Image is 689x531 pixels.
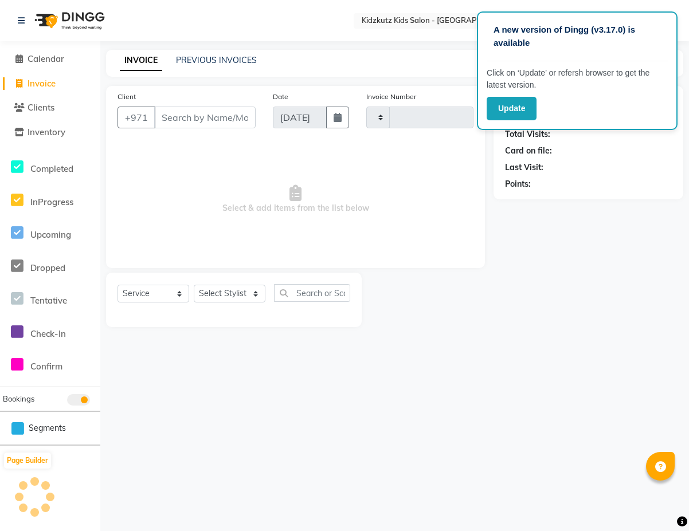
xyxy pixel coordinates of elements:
span: Select & add items from the list below [118,142,473,257]
span: Dropped [30,262,65,273]
a: PREVIOUS INVOICES [176,55,257,65]
button: Update [487,97,537,120]
span: Check-In [30,328,66,339]
div: Points: [505,178,531,190]
span: Completed [30,163,73,174]
span: Invoice [28,78,56,89]
input: Search or Scan [274,284,350,302]
span: Upcoming [30,229,71,240]
label: Invoice Number [366,92,416,102]
span: Bookings [3,394,34,403]
div: Total Visits: [505,128,550,140]
span: Tentative [30,295,67,306]
label: Date [273,92,288,102]
span: InProgress [30,196,73,207]
iframe: chat widget [641,485,678,520]
a: Invoice [3,77,97,91]
div: Card on file: [505,145,552,157]
p: A new version of Dingg (v3.17.0) is available [494,23,661,49]
span: Clients [28,102,54,113]
p: Click on ‘Update’ or refersh browser to get the latest version. [487,67,668,91]
a: Calendar [3,53,97,66]
a: Clients [3,101,97,115]
input: Search by Name/Mobile/Email/Code [154,107,256,128]
label: Client [118,92,136,102]
span: Inventory [28,127,65,137]
button: Page Builder [4,453,51,469]
span: Confirm [30,361,62,372]
a: INVOICE [120,50,162,71]
span: Segments [29,422,66,434]
div: Last Visit: [505,162,543,174]
span: Calendar [28,53,64,64]
a: Inventory [3,126,97,139]
img: logo [29,5,108,37]
button: +971 [118,107,155,128]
